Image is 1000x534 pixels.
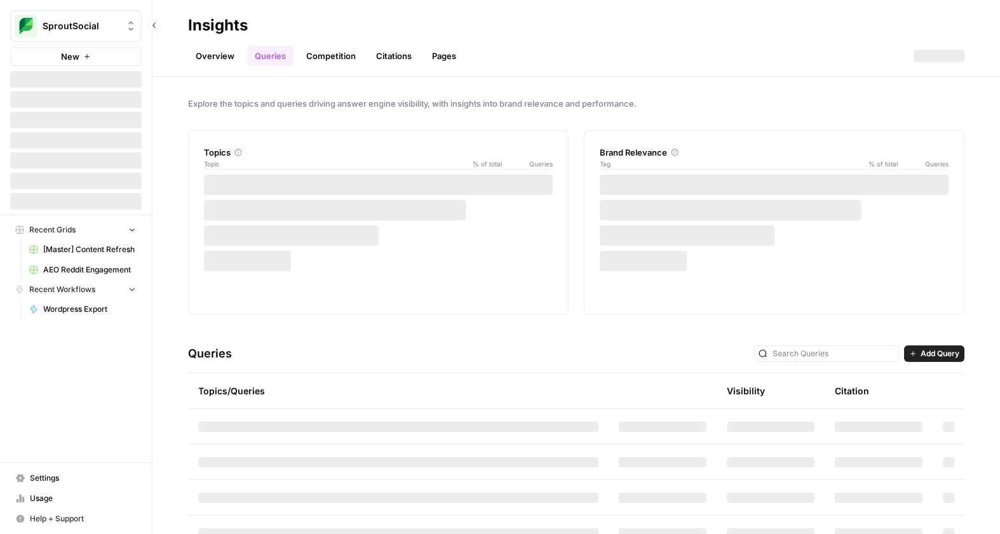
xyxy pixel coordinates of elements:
[299,46,363,66] a: Competition
[188,46,242,66] a: Overview
[24,239,142,260] a: [Master] Content Refresh
[188,345,232,363] h3: Queries
[600,146,949,159] div: Brand Relevance
[600,159,860,169] span: Tag
[10,280,142,299] button: Recent Workflows
[368,46,419,66] a: Citations
[24,299,142,319] a: Wordpress Export
[10,488,142,509] a: Usage
[727,385,765,397] div: Visibility
[198,373,598,408] div: Topics/Queries
[43,244,136,255] span: [Master] Content Refresh
[188,15,248,36] div: Insights
[10,468,142,488] a: Settings
[24,260,142,280] a: AEO Reddit Engagement
[904,345,964,362] button: Add Query
[773,347,895,360] input: Search Queries
[247,46,294,66] a: Queries
[30,472,136,484] span: Settings
[43,304,136,315] span: Wordpress Export
[29,284,95,295] span: Recent Workflows
[43,264,136,276] span: AEO Reddit Engagement
[30,493,136,504] span: Usage
[898,159,949,169] span: Queries
[15,15,37,37] img: SproutSocial Logo
[204,146,553,159] div: Topics
[860,159,898,169] span: % of total
[30,513,136,524] span: Help + Support
[464,159,502,169] span: % of total
[502,159,553,169] span: Queries
[204,159,464,169] span: Topic
[424,46,464,66] a: Pages
[835,373,869,408] div: Citation
[921,348,959,359] span: Add Query
[10,10,142,42] button: Workspace: SproutSocial
[61,50,79,63] span: New
[188,97,964,110] span: Explore the topics and queries driving answer engine visibility, with insights into brand relevan...
[10,47,142,66] button: New
[10,509,142,529] button: Help + Support
[43,20,119,32] span: SproutSocial
[10,220,142,239] button: Recent Grids
[29,224,76,236] span: Recent Grids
